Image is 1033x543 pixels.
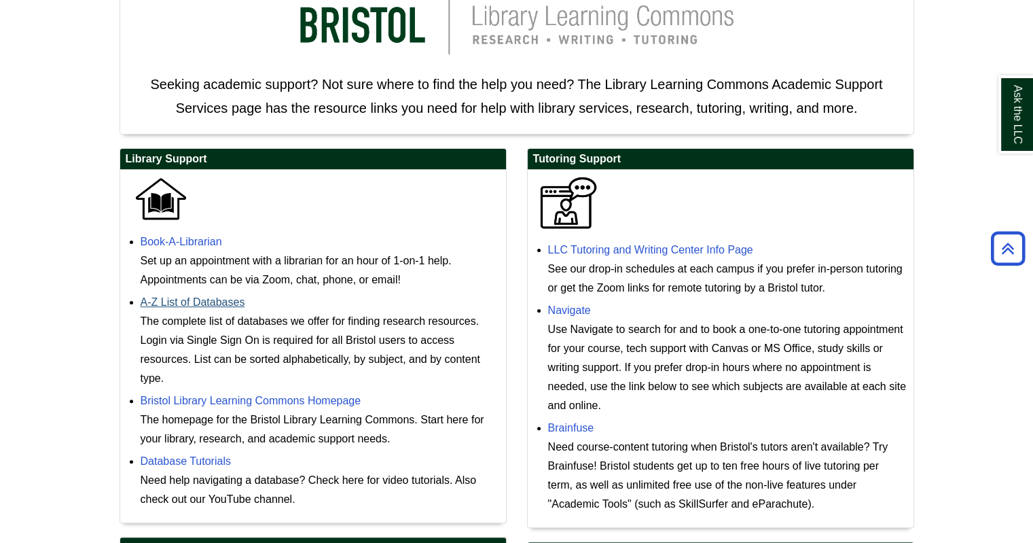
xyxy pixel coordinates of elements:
a: Brainfuse [548,422,594,434]
a: Back to Top [986,239,1030,258]
a: Navigate [548,304,591,316]
a: Bristol Library Learning Commons Homepage [141,395,361,406]
div: The homepage for the Bristol Library Learning Commons. Start here for your library, research, and... [141,410,499,449]
div: The complete list of databases we offer for finding research resources. Login via Single Sign On ... [141,312,499,388]
a: LLC Tutoring and Writing Center Info Page [548,244,753,256]
a: A-Z List of Databases [141,296,245,308]
a: Database Tutorials [141,455,231,467]
span: Seeking academic support? Not sure where to find the help you need? The Library Learning Commons ... [150,77,882,116]
h2: Library Support [120,149,506,170]
div: Set up an appointment with a librarian for an hour of 1-on-1 help. Appointments can be via Zoom, ... [141,251,499,290]
div: Need course-content tutoring when Bristol's tutors aren't available? Try Brainfuse! Bristol stude... [548,438,907,514]
div: Use Navigate to search for and to book a one-to-one tutoring appointment for your course, tech su... [548,320,907,415]
div: Need help navigating a database? Check here for video tutorials. Also check out our YouTube channel. [141,471,499,509]
a: Book-A-Librarian [141,236,222,247]
div: See our drop-in schedules at each campus if you prefer in-person tutoring or get the Zoom links f... [548,260,907,298]
h2: Tutoring Support [528,149,913,170]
